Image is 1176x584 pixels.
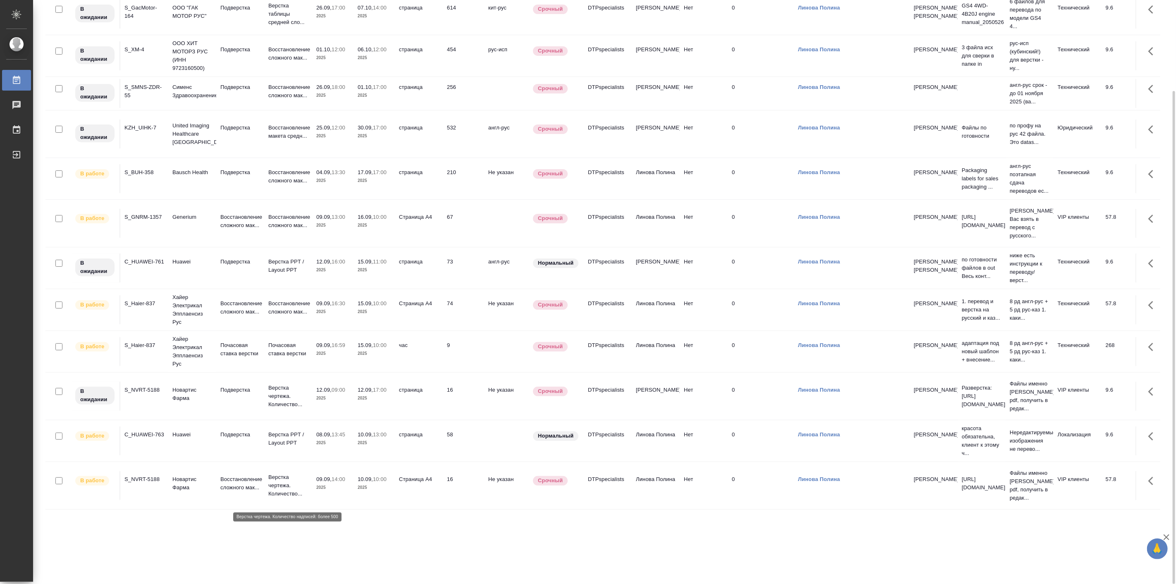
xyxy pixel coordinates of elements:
p: англ-рус срок - до 01 ноября 2025 (ва... [1010,81,1049,106]
p: 12.09, [316,387,332,393]
p: В работе [80,432,104,440]
p: 2025 [358,132,391,140]
td: 9.6 [1102,79,1143,108]
a: Линова Полина [798,214,840,220]
td: Технический [1054,337,1102,366]
td: Не указан [484,295,532,324]
p: Подверстка [220,45,260,54]
p: 07.10, [358,5,373,11]
p: Подверстка [220,258,260,266]
p: Восстановление сложного мак... [220,213,260,230]
p: Файлы именно [PERSON_NAME] pdf, получить в редак... [1010,469,1049,502]
p: 08.09, [316,431,332,438]
td: Юридический [1054,120,1102,148]
p: Подверстка [220,124,260,132]
div: Исполнитель назначен, приступать к работе пока рано [74,386,115,405]
div: Исполнитель назначен, приступать к работе пока рано [74,124,115,143]
p: Восстановление сложного мак... [268,45,308,62]
div: Исполнитель выполняет работу [74,341,115,352]
td: Технический [1054,254,1102,282]
td: 9.6 [1102,120,1143,148]
p: Хайер Электрикал Эпплаенсиз Рус [172,293,212,326]
td: 0 [728,382,794,411]
a: Линова Полина [798,387,840,393]
p: Восстановление макета средн... [268,124,308,140]
p: 2025 [316,12,349,20]
td: DTPspecialists [584,295,632,324]
p: 2025 [358,12,391,20]
td: англ-рус [484,254,532,282]
div: Исполнитель выполняет работу [74,299,115,311]
p: Подверстка [220,431,260,439]
p: В работе [80,214,104,223]
td: Локализация [1054,426,1102,455]
p: 2025 [316,54,349,62]
div: Исполнитель назначен, приступать к работе пока рано [74,4,115,23]
td: Нет [680,426,728,455]
p: 25.09, [316,124,332,131]
td: Нет [680,209,728,238]
p: 2025 [316,177,349,185]
td: DTPspecialists [584,337,632,366]
p: 2025 [316,91,349,100]
td: 0 [728,295,794,324]
p: Срочный [538,84,563,93]
td: 0 [728,426,794,455]
td: 0 [728,254,794,282]
p: Срочный [538,47,563,55]
p: Срочный [538,387,563,395]
td: 0 [728,164,794,193]
p: 2025 [316,394,349,402]
p: 13:00 [373,431,387,438]
td: Технический [1054,295,1102,324]
td: 9.6 [1102,41,1143,70]
td: страница [395,382,443,411]
td: Линова Полина [632,209,680,238]
td: страница [395,164,443,193]
button: Здесь прячутся важные кнопки [1143,382,1163,402]
td: англ-рус [484,120,532,148]
td: DTPspecialists [584,382,632,411]
p: 17:00 [332,5,345,11]
p: В работе [80,342,104,351]
a: Линова Полина [798,124,840,131]
span: 🙏 [1150,540,1164,558]
p: [PERSON_NAME] [914,213,954,221]
div: Исполнитель назначен, приступать к работе пока рано [74,83,115,103]
a: Линова Полина [798,258,840,265]
p: 2025 [358,394,391,402]
p: [PERSON_NAME] [914,45,954,54]
p: 1. перевод и верстка на русский и каз... [962,297,1002,322]
p: 12:00 [373,46,387,53]
p: 09:00 [332,387,345,393]
p: красота обязательна, клиент к этому ч... [962,424,1002,457]
p: В ожидании [80,47,110,63]
button: Здесь прячутся важные кнопки [1143,120,1163,139]
div: Исполнитель выполняет работу [74,431,115,442]
p: 2025 [358,349,391,358]
td: 454 [443,41,484,70]
p: 2025 [316,266,349,274]
p: [PERSON_NAME] [914,341,954,349]
button: Здесь прячутся важные кнопки [1143,79,1163,99]
td: 67 [443,209,484,238]
p: Подверстка [220,83,260,91]
td: Нет [680,164,728,193]
p: 26.09, [316,5,332,11]
p: 8 рд англ-рус + 5 рд рус-каз 1. каки... [1010,339,1049,364]
p: В ожидании [80,125,110,141]
td: Не указан [484,382,532,411]
td: Технический [1054,79,1102,108]
p: Почасовая ставка верстки [220,341,260,358]
p: В ожидании [80,84,110,101]
p: 17:00 [373,124,387,131]
button: Здесь прячутся важные кнопки [1143,254,1163,273]
td: DTPspecialists [584,79,632,108]
td: [PERSON_NAME] [632,41,680,70]
td: 0 [728,120,794,148]
p: англ-рус поэтапная сдача переводов ес... [1010,162,1049,195]
p: Восстановление сложного мак... [220,299,260,316]
button: Здесь прячутся важные кнопки [1143,209,1163,229]
p: 17:00 [373,84,387,90]
p: Huawei [172,258,212,266]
